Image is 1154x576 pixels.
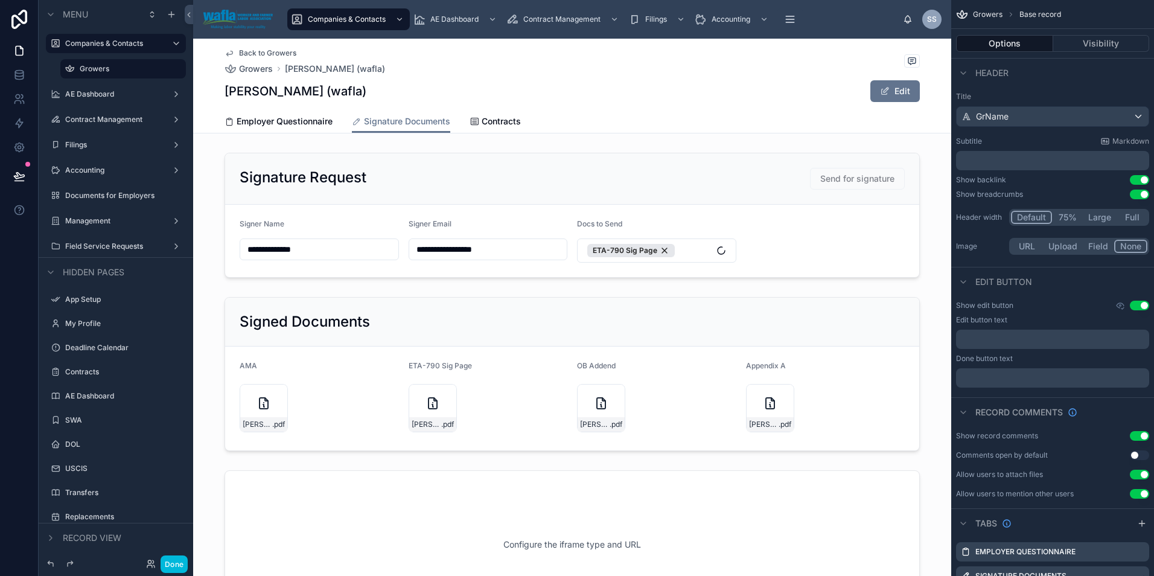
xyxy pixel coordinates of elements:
a: Contracts [470,110,521,135]
label: Deadline Calendar [65,343,179,353]
label: Show edit button [956,301,1013,310]
button: Default [1011,211,1052,224]
button: 75% [1052,211,1083,224]
span: Employer Questionnaire [237,115,333,127]
label: USCIS [65,464,179,473]
span: GrName [976,110,1009,123]
a: Growers [225,63,273,75]
label: AE Dashboard [65,391,179,401]
label: DOL [65,440,179,449]
a: AE Dashboard [410,8,503,30]
button: Field [1083,240,1115,253]
div: scrollable content [956,368,1149,388]
label: AE Dashboard [65,89,162,99]
label: Companies & Contacts [65,39,162,48]
span: Record view [63,532,121,544]
button: Options [956,35,1053,52]
button: Visibility [1053,35,1150,52]
span: Markdown [1112,136,1149,146]
span: AE Dashboard [430,14,479,24]
span: Edit button [975,276,1032,288]
label: Field Service Requests [65,242,162,251]
span: Record comments [975,406,1063,418]
label: Contracts [65,367,179,377]
span: Hidden pages [63,266,124,278]
label: Filings [65,140,162,150]
button: Large [1083,211,1117,224]
span: Growers [973,10,1003,19]
label: Management [65,216,162,226]
a: [PERSON_NAME] (wafla) [285,63,385,75]
a: Signature Documents [352,110,450,133]
span: Accounting [712,14,750,24]
label: SWA [65,415,179,425]
label: App Setup [65,295,179,304]
a: Back to Growers [225,48,296,58]
span: Base record [1019,10,1061,19]
a: Accounting [691,8,774,30]
div: Show backlink [956,175,1006,185]
label: Title [956,92,1149,101]
label: Replacements [65,512,179,522]
button: GrName [956,106,1149,127]
span: Contract Management [523,14,601,24]
span: Header [975,67,1009,79]
label: Image [956,242,1004,251]
div: Allow users to attach files [956,470,1043,479]
span: Tabs [975,517,997,530]
div: Show breadcrumbs [956,190,1023,199]
button: Edit [870,80,920,102]
a: Filings [625,8,691,30]
label: Edit button text [956,315,1007,325]
label: Header width [956,213,1004,222]
a: Companies & Contacts [287,8,410,30]
span: SS [927,14,937,24]
span: Growers [239,63,273,75]
div: Allow users to mention other users [956,489,1074,499]
button: None [1114,240,1147,253]
span: Companies & Contacts [308,14,386,24]
label: Transfers [65,488,179,498]
label: Employer Questionnaire [975,547,1076,557]
label: My Profile [65,319,179,328]
span: Back to Growers [239,48,296,58]
button: Done [161,555,188,573]
span: Filings [645,14,667,24]
h1: [PERSON_NAME] (wafla) [225,83,366,100]
label: Documents for Employers [65,191,179,200]
a: Contract Management [503,8,625,30]
button: Upload [1043,240,1083,253]
img: App logo [203,10,273,29]
span: Contracts [482,115,521,127]
span: Menu [63,8,88,21]
label: Contract Management [65,115,162,124]
div: scrollable content [282,6,903,33]
span: Signature Documents [364,115,450,127]
label: Subtitle [956,136,982,146]
label: Growers [80,64,179,74]
div: Comments open by default [956,450,1048,460]
div: Show record comments [956,431,1038,441]
a: Employer Questionnaire [225,110,333,135]
label: Done button text [956,354,1013,363]
label: Accounting [65,165,162,175]
button: URL [1011,240,1043,253]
